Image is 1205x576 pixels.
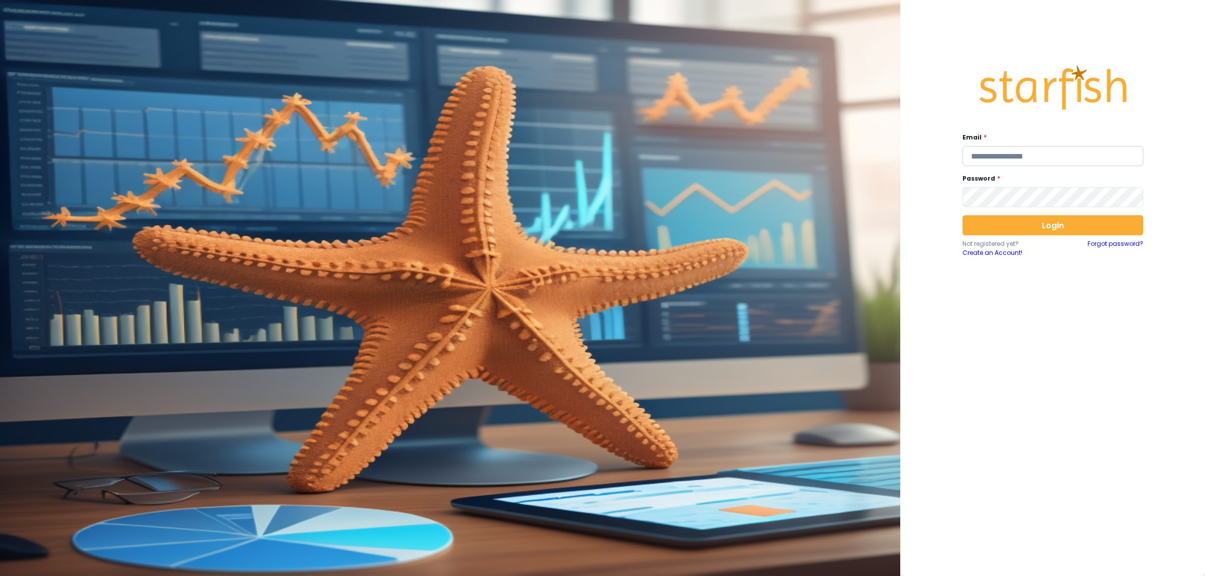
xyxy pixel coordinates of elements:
[962,174,1137,183] label: Password
[962,133,1137,142] label: Email
[962,248,1053,257] a: Create an Account!
[1088,239,1143,257] a: Forgot password?
[978,56,1128,119] img: Logo.42cb71d561138c82c4ab.png
[962,239,1053,248] p: Not registered yet?
[962,215,1143,235] button: Login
